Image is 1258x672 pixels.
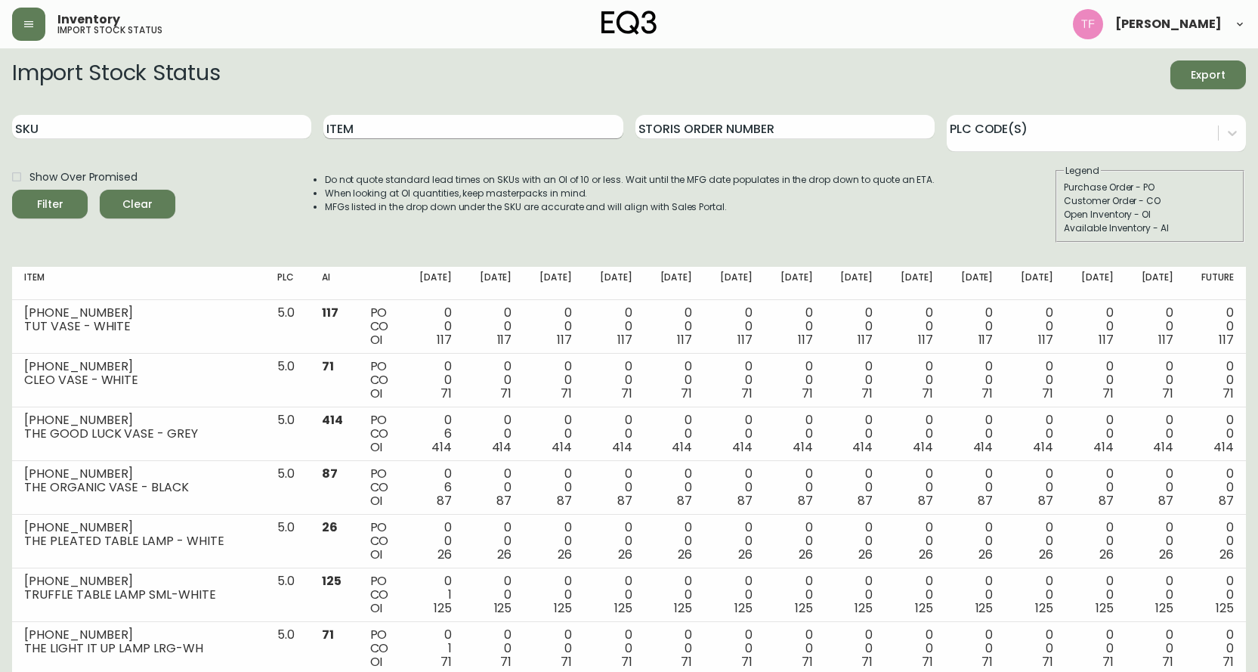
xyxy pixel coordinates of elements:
div: 0 0 [536,360,572,401]
div: PO CO [370,574,392,615]
span: 71 [440,653,452,670]
span: 87 [677,492,692,509]
div: THE LIGHT IT UP LAMP LRG-WH [24,642,253,655]
span: 71 [681,385,692,402]
span: 125 [1035,599,1053,617]
span: 71 [681,653,692,670]
span: 26 [618,546,632,563]
div: 0 0 [476,306,512,347]
div: [PHONE_NUMBER] [24,467,253,481]
div: 0 0 [1198,360,1234,401]
span: 117 [557,331,572,348]
th: [DATE] [945,267,1006,300]
div: 0 0 [657,467,693,508]
div: 0 0 [957,360,994,401]
div: 0 0 [957,467,994,508]
span: 87 [1038,492,1053,509]
span: 414 [492,438,512,456]
span: 71 [741,385,753,402]
span: 117 [798,331,813,348]
div: 0 0 [957,628,994,669]
div: 0 0 [657,306,693,347]
span: 87 [1219,492,1234,509]
span: 26 [738,546,753,563]
span: 414 [852,438,873,456]
span: Export [1182,66,1234,85]
div: THE ORGANIC VASE - BLACK [24,481,253,494]
span: 71 [802,385,813,402]
span: 71 [621,653,632,670]
div: 0 0 [1077,413,1114,454]
span: 87 [737,492,753,509]
span: 117 [1158,331,1173,348]
div: 0 0 [1198,467,1234,508]
div: 0 0 [1138,574,1174,615]
span: OI [370,438,383,456]
div: [PHONE_NUMBER] [24,521,253,534]
span: 26 [1039,546,1053,563]
span: 414 [672,438,692,456]
div: 0 0 [897,467,933,508]
div: 0 0 [897,574,933,615]
div: 0 0 [1138,306,1174,347]
div: Customer Order - CO [1064,194,1236,208]
div: PO CO [370,467,392,508]
span: 71 [922,385,933,402]
span: 87 [322,465,338,482]
th: [DATE] [644,267,705,300]
span: 125 [795,599,813,617]
div: 0 0 [1017,360,1053,401]
span: 71 [1102,385,1114,402]
span: 71 [500,385,512,402]
span: 87 [978,492,993,509]
th: [DATE] [464,267,524,300]
span: 117 [677,331,692,348]
th: [DATE] [765,267,825,300]
div: 0 0 [777,628,813,669]
th: [DATE] [1065,267,1126,300]
span: 414 [973,438,994,456]
span: 125 [322,572,342,590]
div: 0 0 [416,306,452,347]
th: [DATE] [825,267,886,300]
span: 26 [1219,546,1234,563]
div: Filter [37,195,63,214]
th: AI [310,267,358,300]
span: 26 [437,546,452,563]
div: 0 0 [957,574,994,615]
div: 0 0 [1198,306,1234,347]
div: 0 0 [837,467,873,508]
span: 71 [440,385,452,402]
span: 26 [497,546,512,563]
div: 0 0 [1077,628,1114,669]
span: 87 [437,492,452,509]
img: logo [601,11,657,35]
div: PO CO [370,360,392,401]
span: 71 [1042,653,1053,670]
div: 0 0 [716,306,753,347]
div: 0 0 [837,360,873,401]
span: OI [370,653,383,670]
span: 26 [858,546,873,563]
div: PO CO [370,413,392,454]
div: 0 0 [1017,574,1053,615]
th: Future [1185,267,1246,300]
span: 414 [913,438,933,456]
div: 0 0 [596,574,632,615]
span: 125 [1096,599,1114,617]
div: 0 0 [657,574,693,615]
th: [DATE] [403,267,464,300]
div: 0 0 [777,360,813,401]
div: 0 0 [536,628,572,669]
span: 117 [1219,331,1234,348]
div: 0 0 [1077,360,1114,401]
div: 0 0 [716,521,753,562]
span: 125 [1155,599,1173,617]
div: 0 0 [1198,628,1234,669]
span: 117 [1038,331,1053,348]
div: 0 0 [1138,628,1174,669]
span: 87 [617,492,632,509]
span: 414 [1093,438,1114,456]
div: 0 0 [657,413,693,454]
span: OI [370,599,383,617]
